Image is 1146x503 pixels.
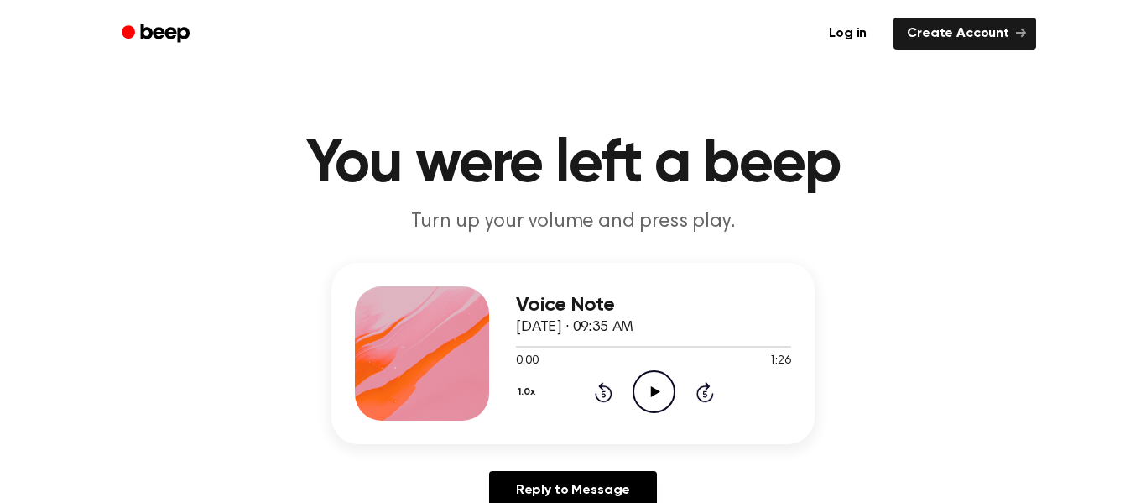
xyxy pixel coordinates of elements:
span: 0:00 [516,353,538,370]
a: Log in [812,14,883,53]
p: Turn up your volume and press play. [251,208,895,236]
h1: You were left a beep [143,134,1003,195]
span: 1:26 [769,353,791,370]
a: Create Account [893,18,1036,50]
span: [DATE] · 09:35 AM [516,320,633,335]
button: 1.0x [516,378,541,406]
h3: Voice Note [516,294,791,317]
a: Beep [110,18,205,50]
